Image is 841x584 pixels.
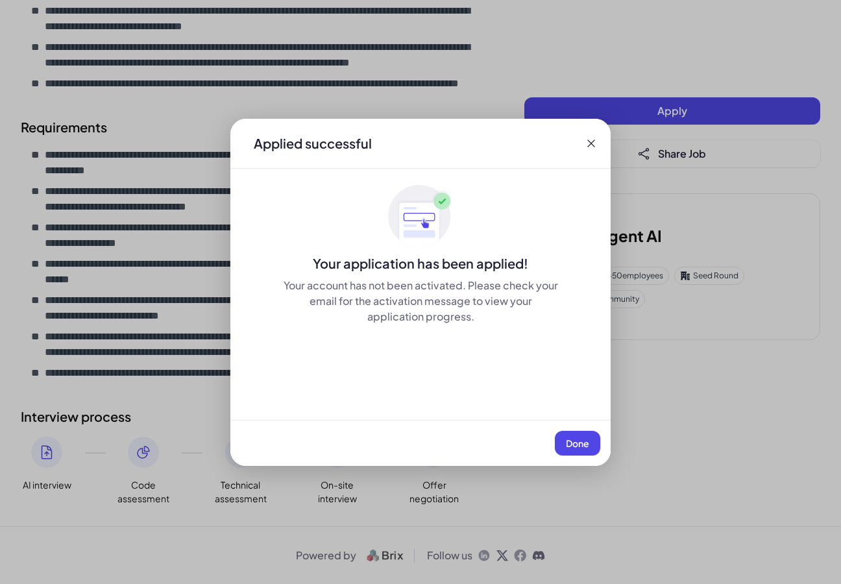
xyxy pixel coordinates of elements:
div: Applied successful [254,134,372,152]
div: Your account has not been activated. Please check your email for the activation message to view y... [282,278,559,324]
div: Your application has been applied! [230,254,611,273]
img: ApplyedMaskGroup3.svg [388,184,453,249]
button: Done [555,431,600,456]
span: Done [566,437,589,449]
